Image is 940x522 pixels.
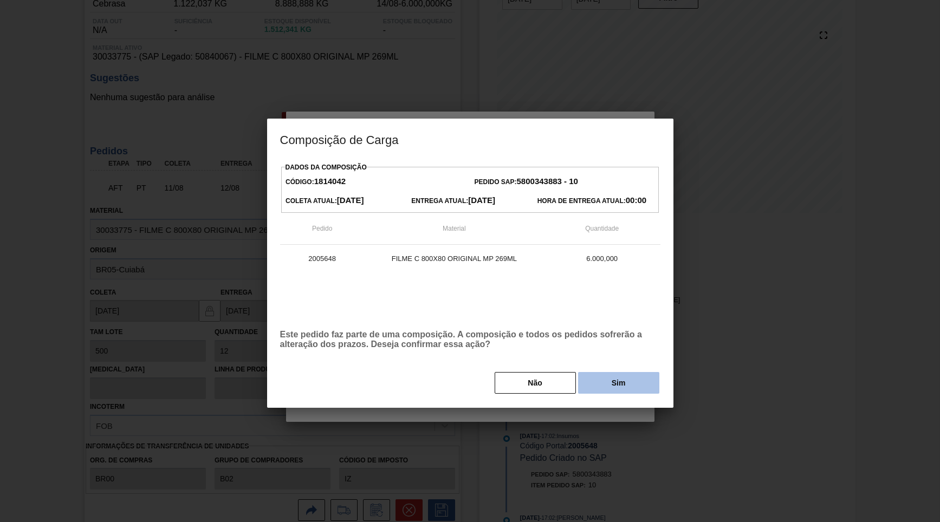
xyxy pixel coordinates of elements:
[286,178,346,186] span: Código:
[286,197,364,205] span: Coleta Atual:
[314,177,346,186] strong: 1814042
[585,225,619,232] span: Quantidade
[626,195,646,205] strong: 00:00
[475,178,578,186] span: Pedido SAP:
[312,225,332,232] span: Pedido
[495,372,576,394] button: Não
[517,177,578,186] strong: 5800343883 - 10
[468,195,495,205] strong: [DATE]
[280,245,365,272] td: 2005648
[337,195,364,205] strong: [DATE]
[544,245,660,272] td: 6.000,000
[537,197,646,205] span: Hora de Entrega Atual:
[578,372,659,394] button: Sim
[286,164,367,171] label: Dados da Composição
[365,245,544,272] td: FILME C 800X80 ORIGINAL MP 269ML
[267,119,673,160] h3: Composição de Carga
[411,197,495,205] span: Entrega Atual:
[443,225,466,232] span: Material
[280,330,660,349] p: Este pedido faz parte de uma composição. A composição e todos os pedidos sofrerão a alteração dos...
